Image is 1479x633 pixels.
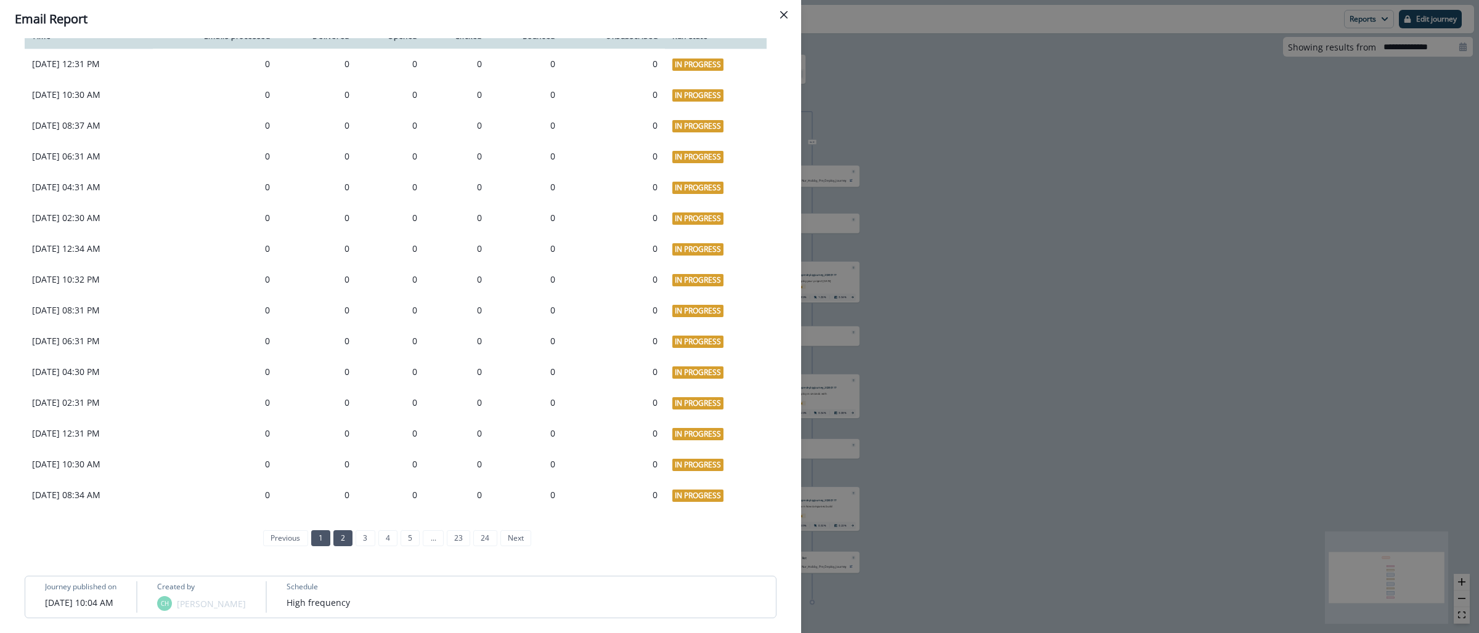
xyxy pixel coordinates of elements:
[432,335,482,347] div: 0
[285,366,349,378] div: 0
[285,427,349,440] div: 0
[672,305,723,317] span: In Progress
[364,366,417,378] div: 0
[570,335,658,347] div: 0
[32,273,145,286] p: [DATE] 10:32 PM
[672,58,723,71] span: In Progress
[364,212,417,224] div: 0
[160,89,271,101] div: 0
[570,304,658,316] div: 0
[432,150,482,163] div: 0
[432,181,482,193] div: 0
[157,581,195,592] p: Created by
[497,273,555,286] div: 0
[32,458,145,470] p: [DATE] 10:30 AM
[497,150,555,163] div: 0
[364,150,417,163] div: 0
[432,397,482,409] div: 0
[672,490,723,502] span: In Progress
[774,5,794,25] button: Close
[356,530,375,546] a: Page 3
[432,58,482,70] div: 0
[672,274,723,286] span: In Progress
[285,489,349,501] div: 0
[285,304,349,316] div: 0
[333,530,352,546] a: Page 2
[364,89,417,101] div: 0
[32,489,145,501] p: [DATE] 08:34 AM
[672,336,723,348] span: In Progress
[378,530,397,546] a: Page 4
[285,273,349,286] div: 0
[177,597,246,610] p: [PERSON_NAME]
[32,366,145,378] p: [DATE] 04:30 PM
[432,304,482,316] div: 0
[311,530,330,546] a: Page 1 is your current page
[432,427,482,440] div: 0
[364,243,417,255] div: 0
[32,304,145,316] p: [DATE] 08:31 PM
[32,181,145,193] p: [DATE] 04:31 AM
[497,458,555,470] div: 0
[287,596,350,609] p: High frequency
[32,58,145,70] p: [DATE] 12:31 PM
[497,89,555,101] div: 0
[364,427,417,440] div: 0
[285,181,349,193] div: 0
[161,601,169,607] div: Chelsea Halliday
[497,58,555,70] div: 0
[285,89,349,101] div: 0
[285,397,349,409] div: 0
[364,489,417,501] div: 0
[570,58,658,70] div: 0
[160,335,271,347] div: 0
[432,212,482,224] div: 0
[160,150,271,163] div: 0
[570,212,658,224] div: 0
[285,212,349,224] div: 0
[160,304,271,316] div: 0
[160,489,271,501] div: 0
[570,273,658,286] div: 0
[32,212,145,224] p: [DATE] 02:30 AM
[15,10,786,28] div: Email Report
[160,243,271,255] div: 0
[401,530,420,546] a: Page 5
[285,150,349,163] div: 0
[32,119,145,132] p: [DATE] 08:37 AM
[497,366,555,378] div: 0
[497,397,555,409] div: 0
[285,58,349,70] div: 0
[160,181,271,193] div: 0
[160,212,271,224] div: 0
[364,58,417,70] div: 0
[285,243,349,255] div: 0
[45,596,113,609] p: [DATE] 10:04 AM
[672,89,723,102] span: In Progress
[32,89,145,101] p: [DATE] 10:30 AM
[570,458,658,470] div: 0
[497,119,555,132] div: 0
[570,181,658,193] div: 0
[432,119,482,132] div: 0
[285,119,349,132] div: 0
[497,243,555,255] div: 0
[432,273,482,286] div: 0
[672,397,723,409] span: In Progress
[260,530,531,546] ul: Pagination
[672,182,723,194] span: In Progress
[570,489,658,501] div: 0
[672,428,723,440] span: In Progress
[160,119,271,132] div: 0
[364,273,417,286] div: 0
[32,427,145,440] p: [DATE] 12:31 PM
[160,397,271,409] div: 0
[497,335,555,347] div: 0
[32,335,145,347] p: [DATE] 06:31 PM
[570,150,658,163] div: 0
[364,181,417,193] div: 0
[32,243,145,255] p: [DATE] 12:34 AM
[160,458,271,470] div: 0
[364,397,417,409] div: 0
[160,366,271,378] div: 0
